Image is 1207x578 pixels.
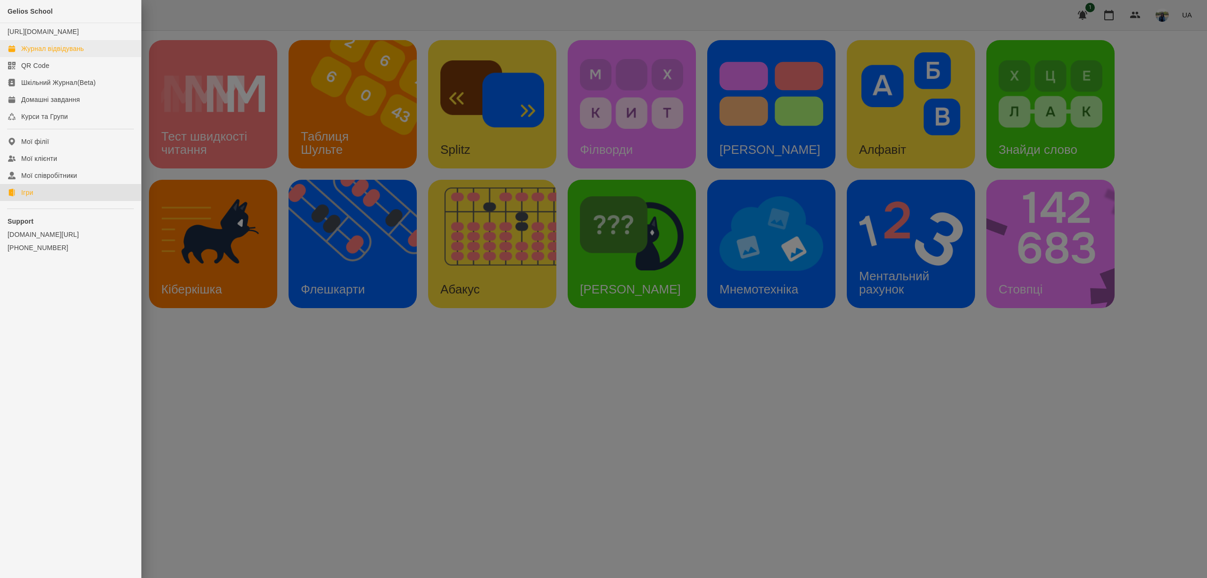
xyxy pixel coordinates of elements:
a: [DOMAIN_NAME][URL] [8,230,133,239]
span: Gelios School [8,8,53,15]
div: Домашні завдання [21,95,80,104]
div: QR Code [21,61,50,70]
div: Мої філії [21,137,49,146]
div: Ігри [21,188,33,197]
div: Мої співробітники [21,171,77,180]
div: Шкільний Журнал(Beta) [21,78,96,87]
p: Support [8,217,133,226]
div: Курси та Групи [21,112,68,121]
a: [PHONE_NUMBER] [8,243,133,252]
div: Журнал відвідувань [21,44,84,53]
a: [URL][DOMAIN_NAME] [8,28,79,35]
div: Мої клієнти [21,154,57,163]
